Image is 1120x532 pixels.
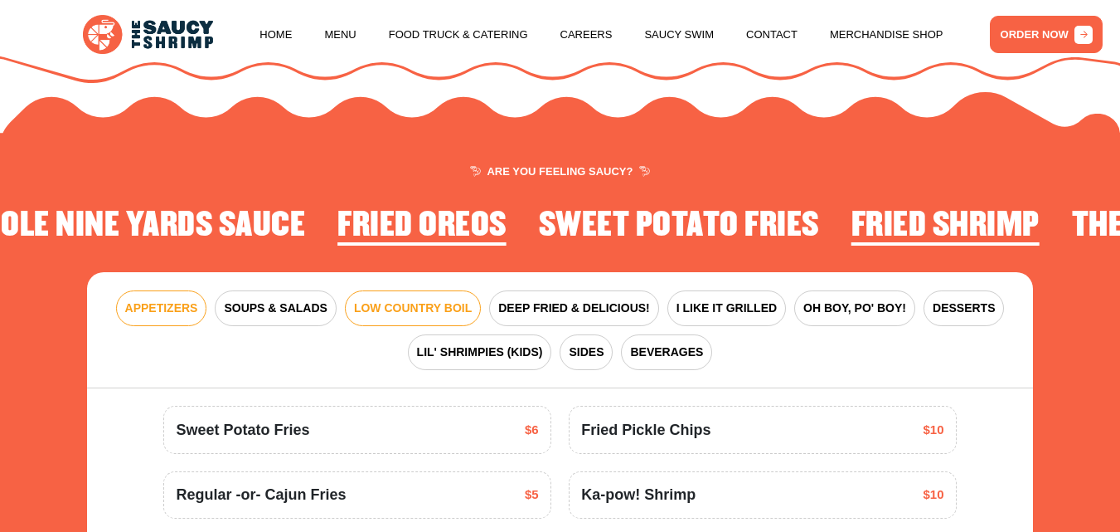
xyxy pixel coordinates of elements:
a: Menu [324,3,356,66]
button: APPETIZERS [116,290,207,326]
span: DEEP FRIED & DELICIOUS! [498,300,650,317]
span: $5 [525,486,539,505]
a: Merchandise Shop [830,3,943,66]
a: Home [259,3,292,66]
span: LOW COUNTRY BOIL [354,300,472,317]
span: Regular -or- Cajun Fries [176,484,346,506]
button: LIL' SHRIMPIES (KIDS) [408,334,552,370]
span: DESSERTS [933,300,995,317]
h2: Sweet Potato Fries [539,207,819,244]
button: SIDES [560,334,613,370]
button: OH BOY, PO' BOY! [794,290,915,326]
button: DEEP FRIED & DELICIOUS! [489,290,659,326]
a: Careers [560,3,613,66]
span: SIDES [569,344,604,361]
span: $10 [924,421,944,440]
span: BEVERAGES [630,344,703,361]
span: $10 [924,486,944,505]
a: Saucy Swim [644,3,714,66]
span: APPETIZERS [125,300,198,317]
li: 1 of 4 [851,207,1040,249]
span: Ka-pow! Shrimp [581,484,696,506]
img: logo [83,15,212,54]
a: Contact [746,3,798,66]
span: LIL' SHRIMPIES (KIDS) [417,344,543,361]
span: OH BOY, PO' BOY! [803,300,906,317]
a: ORDER NOW [990,16,1103,53]
h2: Fried Shrimp [851,207,1040,244]
span: ARE YOU FEELING SAUCY? [470,166,649,177]
button: BEVERAGES [621,334,712,370]
span: Sweet Potato Fries [176,419,309,442]
span: $6 [525,421,539,440]
li: 4 of 4 [539,207,819,249]
h2: Fried Oreos [337,207,507,244]
button: DESSERTS [924,290,1004,326]
li: 3 of 4 [337,207,507,249]
span: SOUPS & SALADS [224,300,327,317]
button: LOW COUNTRY BOIL [345,290,481,326]
span: I LIKE IT GRILLED [676,300,777,317]
button: I LIKE IT GRILLED [667,290,786,326]
a: Food Truck & Catering [389,3,528,66]
span: Fried Pickle Chips [581,419,710,442]
button: SOUPS & SALADS [215,290,336,326]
